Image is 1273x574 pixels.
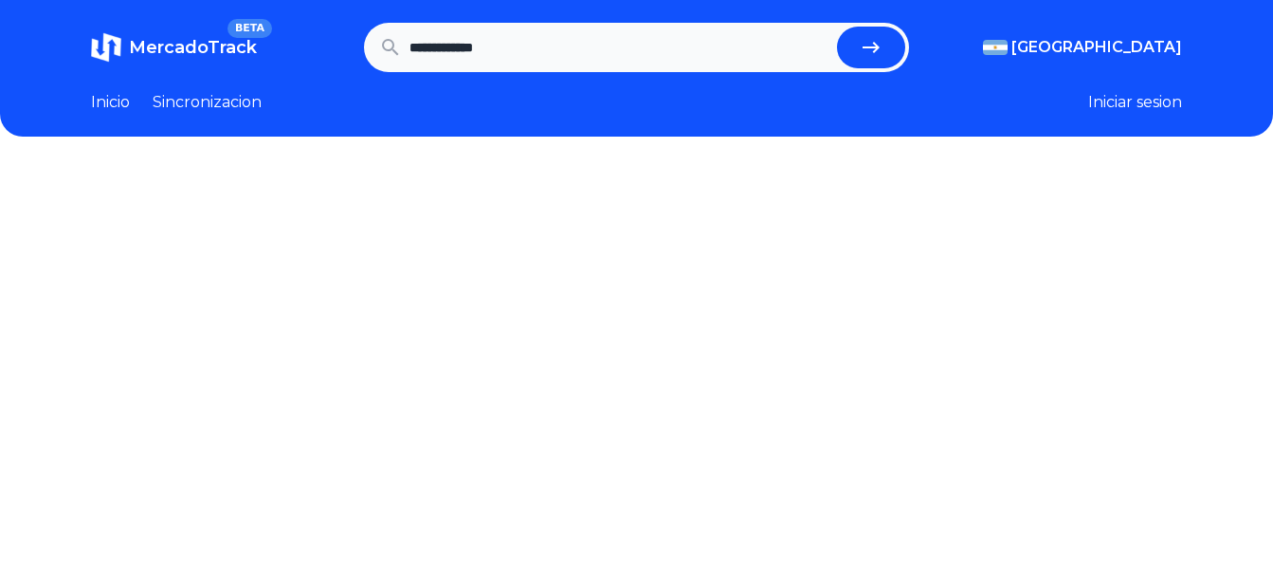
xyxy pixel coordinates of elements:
a: Inicio [91,91,130,114]
a: MercadoTrackBETA [91,32,257,63]
img: Argentina [983,40,1008,55]
img: MercadoTrack [91,32,121,63]
span: [GEOGRAPHIC_DATA] [1011,36,1182,59]
a: Sincronizacion [153,91,262,114]
span: MercadoTrack [129,37,257,58]
button: Iniciar sesion [1088,91,1182,114]
span: BETA [227,19,272,38]
button: [GEOGRAPHIC_DATA] [983,36,1182,59]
